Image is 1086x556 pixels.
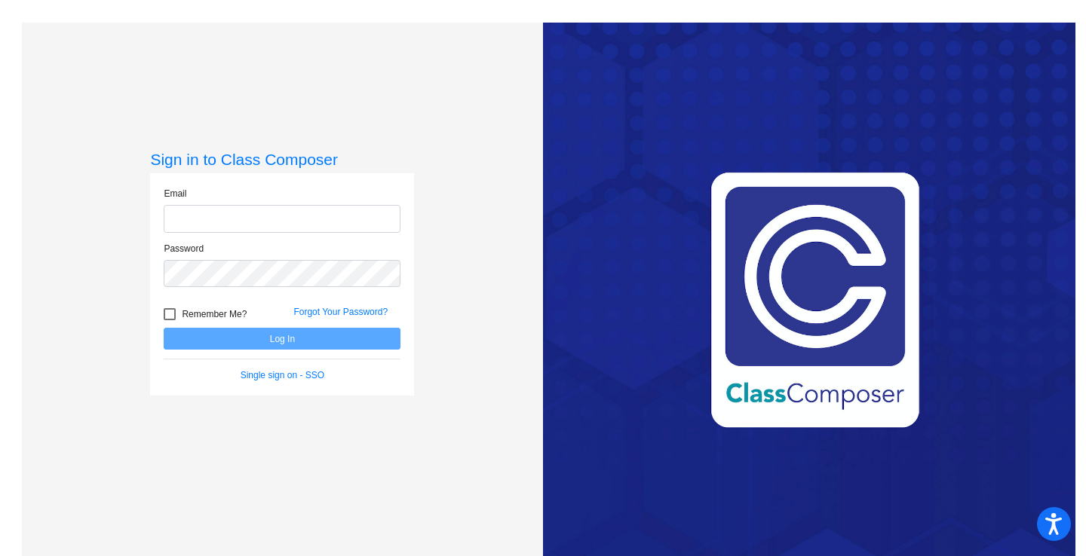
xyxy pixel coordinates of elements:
[164,328,400,350] button: Log In
[164,242,204,255] label: Password
[150,150,414,169] h3: Sign in to Class Composer
[182,305,247,323] span: Remember Me?
[241,370,324,380] a: Single sign on - SSO
[164,187,186,200] label: Email
[293,307,388,317] a: Forgot Your Password?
